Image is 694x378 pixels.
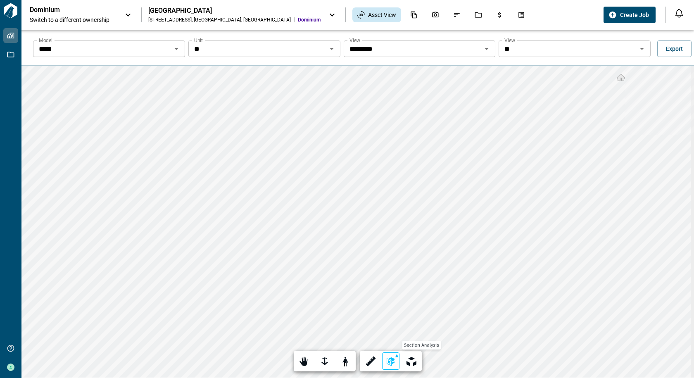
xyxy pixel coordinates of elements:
label: Model [39,37,52,44]
label: Unit [194,37,203,44]
div: Photos [427,8,444,22]
label: View [504,37,515,44]
p: Dominium [30,6,104,14]
span: Switch to a different ownership [30,16,116,24]
div: [GEOGRAPHIC_DATA] [148,7,321,15]
div: Issues & Info [448,8,466,22]
div: Budgets [491,8,509,22]
div: Takeoff Center [513,8,530,22]
button: Open [636,43,648,55]
label: View [349,37,360,44]
button: Export [657,40,692,57]
button: Open [326,43,337,55]
div: Documents [405,8,423,22]
span: Dominium [298,17,321,23]
button: Open [171,43,182,55]
div: [STREET_ADDRESS] , [GEOGRAPHIC_DATA] , [GEOGRAPHIC_DATA] [148,17,291,23]
button: Open [481,43,492,55]
span: Asset View [368,11,396,19]
span: Export [666,45,683,53]
div: Jobs [470,8,487,22]
button: Create Job [604,7,656,23]
span: Create Job [620,11,649,19]
div: Asset View [352,7,401,22]
button: Open notification feed [673,7,686,20]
